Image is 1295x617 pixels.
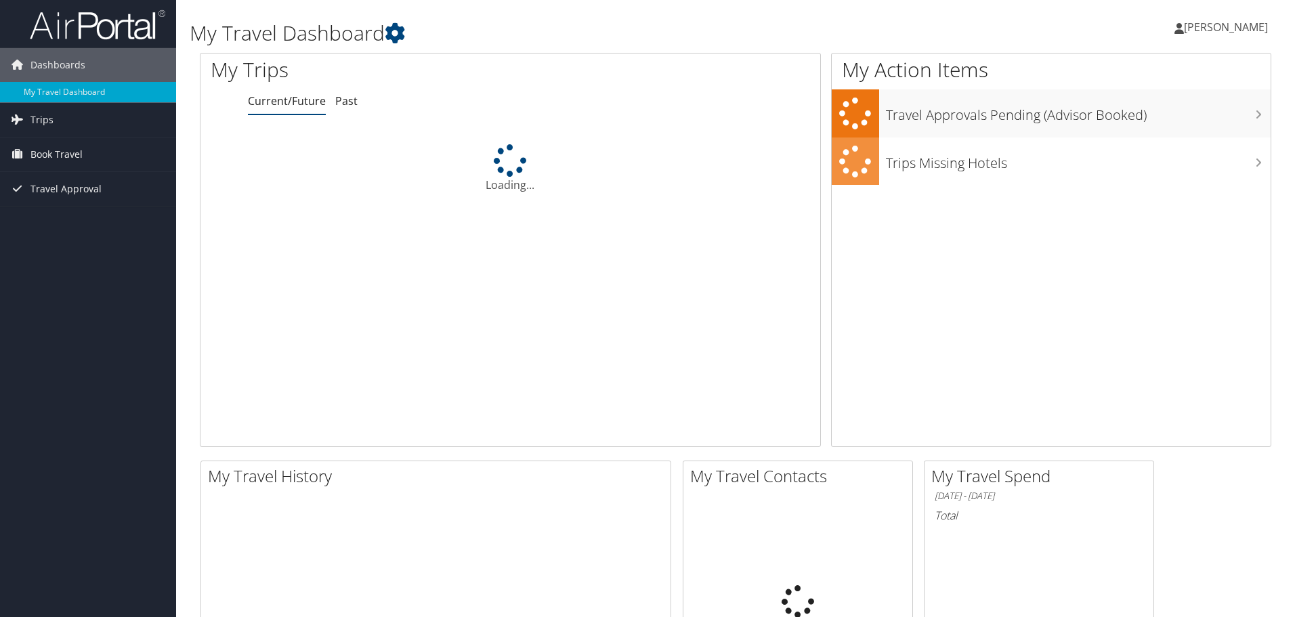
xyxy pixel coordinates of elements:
[1184,20,1268,35] span: [PERSON_NAME]
[30,172,102,206] span: Travel Approval
[886,99,1271,125] h3: Travel Approvals Pending (Advisor Booked)
[832,137,1271,186] a: Trips Missing Hotels
[935,508,1143,523] h6: Total
[335,93,358,108] a: Past
[931,465,1153,488] h2: My Travel Spend
[248,93,326,108] a: Current/Future
[211,56,552,84] h1: My Trips
[832,56,1271,84] h1: My Action Items
[832,89,1271,137] a: Travel Approvals Pending (Advisor Booked)
[30,137,83,171] span: Book Travel
[1174,7,1281,47] a: [PERSON_NAME]
[30,9,165,41] img: airportal-logo.png
[208,465,671,488] h2: My Travel History
[690,465,912,488] h2: My Travel Contacts
[190,19,918,47] h1: My Travel Dashboard
[30,103,54,137] span: Trips
[30,48,85,82] span: Dashboards
[886,147,1271,173] h3: Trips Missing Hotels
[200,144,820,193] div: Loading...
[935,490,1143,503] h6: [DATE] - [DATE]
